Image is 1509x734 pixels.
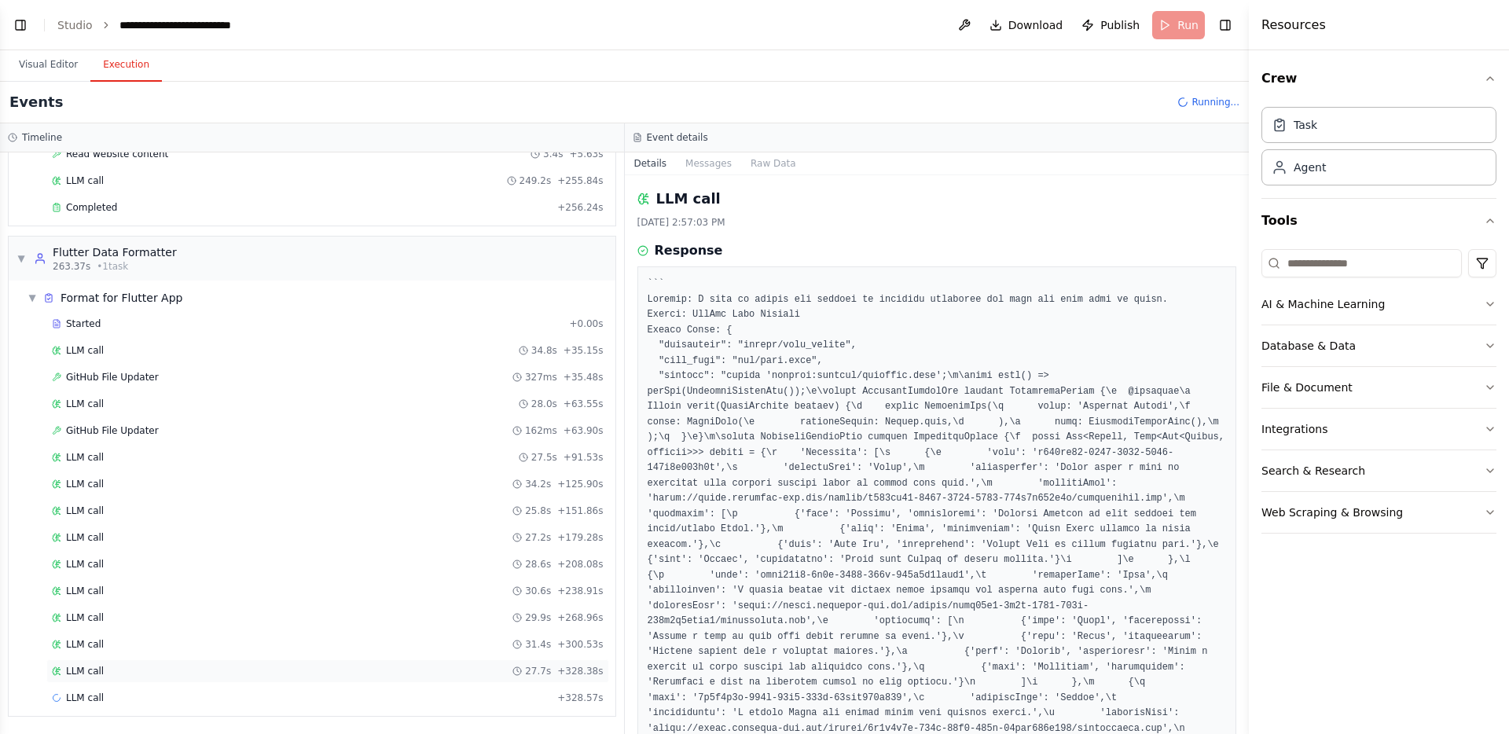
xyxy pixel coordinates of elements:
[1261,367,1496,408] button: File & Document
[66,638,104,651] span: LLM call
[1261,16,1326,35] h4: Resources
[656,188,721,210] h2: LLM call
[543,148,563,160] span: 3.4s
[1261,199,1496,243] button: Tools
[66,371,159,384] span: GitHub File Updater
[531,398,557,410] span: 28.0s
[525,611,551,624] span: 29.9s
[1214,14,1236,36] button: Hide right sidebar
[557,638,603,651] span: + 300.53s
[531,344,557,357] span: 34.8s
[557,585,603,597] span: + 238.91s
[28,292,37,304] span: ▼
[1294,117,1317,133] div: Task
[57,19,93,31] a: Studio
[564,451,604,464] span: + 91.53s
[557,665,603,677] span: + 328.38s
[53,244,177,260] div: Flutter Data Formatter
[564,398,604,410] span: + 63.55s
[525,531,551,544] span: 27.2s
[520,174,552,187] span: 249.2s
[66,344,104,357] span: LLM call
[66,174,104,187] span: LLM call
[1261,284,1496,325] button: AI & Machine Learning
[557,174,603,187] span: + 255.84s
[1261,325,1496,366] button: Database & Data
[1075,11,1146,39] button: Publish
[1261,409,1496,450] button: Integrations
[22,131,62,144] h3: Timeline
[569,317,603,330] span: + 0.00s
[1261,450,1496,491] button: Search & Research
[90,49,162,82] button: Execution
[97,260,128,273] span: • 1 task
[741,152,806,174] button: Raw Data
[564,424,604,437] span: + 63.90s
[525,665,551,677] span: 27.7s
[66,558,104,571] span: LLM call
[61,290,182,306] div: Format for Flutter App
[1191,96,1239,108] span: Running...
[66,317,101,330] span: Started
[525,478,551,490] span: 34.2s
[66,451,104,464] span: LLM call
[676,152,741,174] button: Messages
[1008,17,1063,33] span: Download
[9,14,31,36] button: Show left sidebar
[557,611,603,624] span: + 268.96s
[625,152,677,174] button: Details
[1261,492,1496,533] button: Web Scraping & Browsing
[983,11,1070,39] button: Download
[525,424,557,437] span: 162ms
[66,478,104,490] span: LLM call
[6,49,90,82] button: Visual Editor
[66,424,159,437] span: GitHub File Updater
[66,585,104,597] span: LLM call
[1294,160,1326,175] div: Agent
[647,131,708,144] h3: Event details
[66,505,104,517] span: LLM call
[66,201,117,214] span: Completed
[564,344,604,357] span: + 35.15s
[569,148,603,160] span: + 5.63s
[1100,17,1140,33] span: Publish
[1261,101,1496,198] div: Crew
[557,531,603,544] span: + 179.28s
[531,451,557,464] span: 27.5s
[564,371,604,384] span: + 35.48s
[525,558,551,571] span: 28.6s
[66,531,104,544] span: LLM call
[525,505,551,517] span: 25.8s
[525,585,551,597] span: 30.6s
[66,665,104,677] span: LLM call
[57,17,266,33] nav: breadcrumb
[66,611,104,624] span: LLM call
[557,692,603,704] span: + 328.57s
[637,216,1237,229] div: [DATE] 2:57:03 PM
[1261,243,1496,546] div: Tools
[557,558,603,571] span: + 208.08s
[525,371,557,384] span: 327ms
[53,260,90,273] span: 263.37s
[66,148,168,160] span: Read website content
[1261,57,1496,101] button: Crew
[557,505,603,517] span: + 151.86s
[525,638,551,651] span: 31.4s
[9,91,63,113] h2: Events
[66,692,104,704] span: LLM call
[66,398,104,410] span: LLM call
[557,478,603,490] span: + 125.90s
[655,241,723,260] h3: Response
[557,201,603,214] span: + 256.24s
[17,252,26,265] span: ▼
